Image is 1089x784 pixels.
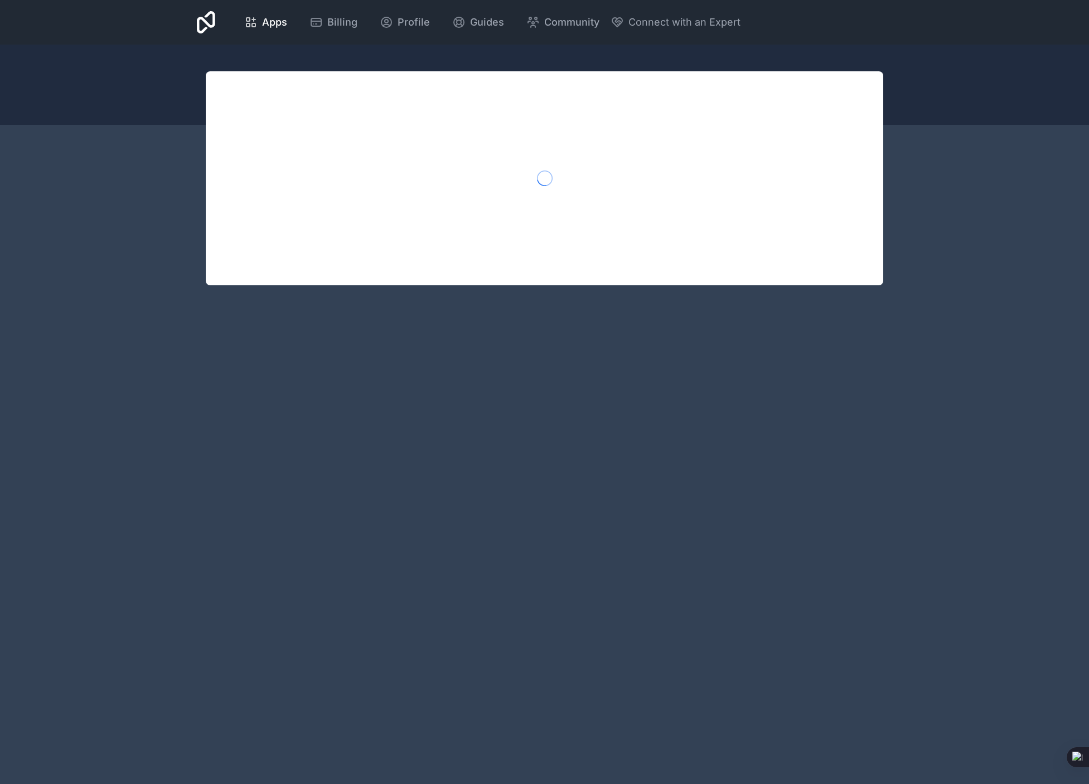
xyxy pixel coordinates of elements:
[544,14,599,30] span: Community
[327,14,357,30] span: Billing
[262,14,287,30] span: Apps
[443,10,513,35] a: Guides
[371,10,439,35] a: Profile
[628,14,740,30] span: Connect with an Expert
[611,14,740,30] button: Connect with an Expert
[398,14,430,30] span: Profile
[470,14,504,30] span: Guides
[301,10,366,35] a: Billing
[517,10,608,35] a: Community
[235,10,296,35] a: Apps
